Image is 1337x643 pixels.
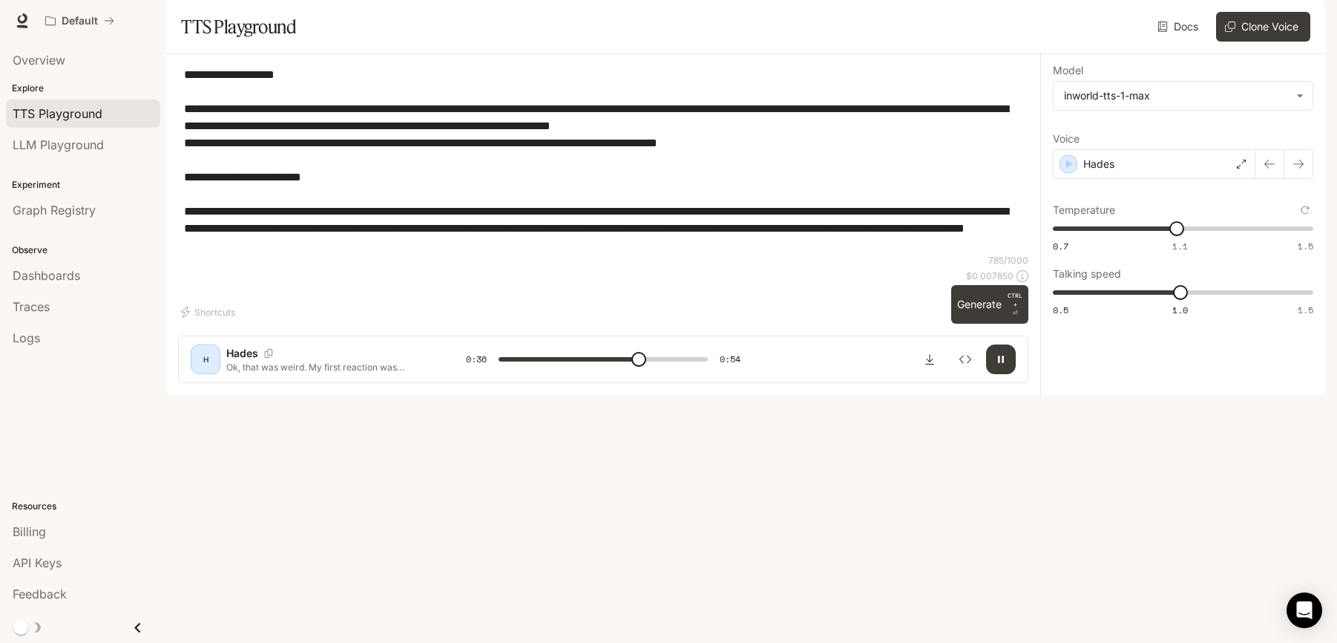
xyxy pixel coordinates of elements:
[1053,65,1083,76] p: Model
[39,6,121,36] button: All workspaces
[1053,269,1121,279] p: Talking speed
[915,345,945,374] button: Download audio
[951,285,1028,324] button: GenerateCTRL +⏎
[1054,82,1313,110] div: inworld-tts-1-max
[1083,157,1114,172] p: Hades
[62,15,98,27] p: Default
[1053,134,1080,144] p: Voice
[1298,304,1313,316] span: 1.5
[194,347,217,371] div: H
[1297,202,1313,218] button: Reset to default
[1216,12,1310,42] button: Clone Voice
[1053,304,1068,316] span: 0.5
[258,349,279,358] button: Copy Voice ID
[226,346,258,361] p: Hades
[1053,205,1115,215] p: Temperature
[720,352,740,367] span: 0:54
[1287,593,1322,628] div: Open Intercom Messenger
[1064,88,1289,103] div: inworld-tts-1-max
[950,345,980,374] button: Inspect
[1172,304,1188,316] span: 1.0
[466,352,487,367] span: 0:36
[226,361,430,373] p: Ok, that was weird. My first reaction was annoyance as my head was still desperately circling aro...
[178,300,241,324] button: Shortcuts
[1008,291,1022,318] p: ⏎
[1053,240,1068,252] span: 0.7
[1154,12,1204,42] a: Docs
[1298,240,1313,252] span: 1.5
[1008,291,1022,309] p: CTRL +
[1172,240,1188,252] span: 1.1
[181,12,296,42] h1: TTS Playground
